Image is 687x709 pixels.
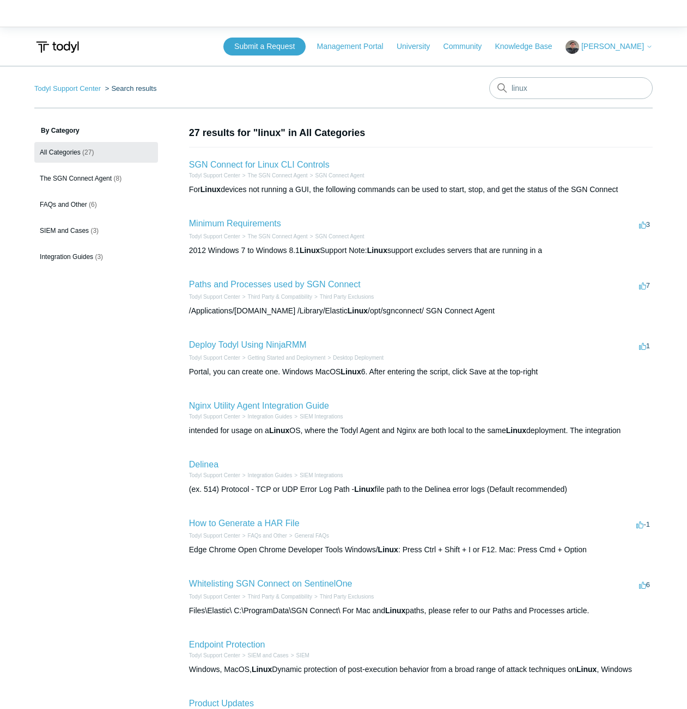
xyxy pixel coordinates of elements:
[40,227,89,235] span: SIEM and Cases
[189,366,653,378] div: Portal, you can create one. Windows MacOS 6. After entering the script, click Save at the top-right
[248,355,326,361] a: Getting Started and Deployment
[189,232,240,241] li: Todyl Support Center
[40,253,93,261] span: Integration Guides
[240,232,308,241] li: The SGN Connect Agent
[103,84,157,93] li: Search results
[189,605,653,616] div: Files\Elastic\ C:\ProgramData\SGN Connect\ For Mac and paths, please refer to our Paths and Proce...
[489,77,653,99] input: Search
[248,172,308,178] a: The SGN Connect Agent
[581,42,644,51] span: [PERSON_NAME]
[189,425,653,436] div: intended for usage on a OS, where the Todyl Agent and Nginx are both local to the same deployment...
[189,355,240,361] a: Todyl Support Center
[315,172,364,178] a: SGN Connect Agent
[40,201,87,208] span: FAQs and Other
[295,533,329,539] a: General FAQs
[34,142,158,163] a: All Categories (27)
[34,37,81,57] img: Todyl Support Center Help Center home page
[354,485,374,494] em: Linux
[287,532,329,540] li: General FAQs
[248,472,293,478] a: Integration Guides
[240,471,293,479] li: Integration Guides
[639,220,650,229] span: 3
[189,184,653,195] div: For devices not running a GUI, the following commands can be used to start, stop, and get the sta...
[189,233,240,239] a: Todyl Support Center
[576,665,597,674] em: Linux
[320,594,374,600] a: Third Party Exclusions
[292,471,343,479] li: SIEM Integrations
[495,41,563,52] a: Knowledge Base
[248,652,289,658] a: SIEM and Cases
[341,367,361,376] em: Linux
[34,84,101,93] a: Todyl Support Center
[189,219,281,228] a: Minimum Requirements
[34,126,158,135] h3: By Category
[248,594,312,600] a: Third Party & Compatibility
[348,306,368,315] em: Linux
[189,640,265,649] a: Endpoint Protection
[397,41,441,52] a: University
[443,41,493,52] a: Community
[240,171,308,180] li: The SGN Connect Agent
[639,342,650,350] span: 1
[240,412,293,421] li: Integration Guides
[189,664,653,675] div: Windows, MacOS, Dynamic protection of post-execution behavior from a broad range of attack techni...
[189,172,240,178] a: Todyl Support Center
[300,472,343,478] a: SIEM Integrations
[292,412,343,421] li: SIEM Integrations
[189,414,240,420] a: Todyl Support Center
[300,414,343,420] a: SIEM Integrations
[312,293,374,301] li: Third Party Exclusions
[189,532,240,540] li: Todyl Support Center
[90,227,99,235] span: (3)
[189,652,240,658] a: Todyl Support Center
[34,220,158,241] a: SIEM and Cases (3)
[189,699,254,708] a: Product Updates
[95,253,103,261] span: (3)
[378,545,398,554] em: Linux
[40,175,112,182] span: The SGN Connect Agent
[200,185,221,194] em: Linux
[189,160,330,169] a: SGN Connect for Linux CLI Controls
[189,294,240,300] a: Todyl Support Center
[240,532,287,540] li: FAQs and Other
[315,233,364,239] a: SGN Connect Agent
[189,593,240,601] li: Todyl Support Center
[308,171,364,180] li: SGN Connect Agent
[89,201,97,208] span: (6)
[240,593,312,601] li: Third Party & Compatibility
[82,149,94,156] span: (27)
[189,533,240,539] a: Todyl Support Center
[34,194,158,215] a: FAQs and Other (6)
[385,606,405,615] em: Linux
[248,414,293,420] a: Integration Guides
[639,581,650,589] span: 6
[189,460,218,469] a: Delinea
[248,294,312,300] a: Third Party & Compatibility
[189,472,240,478] a: Todyl Support Center
[189,651,240,659] li: Todyl Support Center
[189,293,240,301] li: Todyl Support Center
[189,126,653,140] h1: 27 results for "linux" in All Categories
[34,168,158,189] a: The SGN Connect Agent (8)
[189,354,240,362] li: Todyl Support Center
[333,355,384,361] a: Desktop Deployment
[189,471,240,479] li: Todyl Support Center
[269,426,289,435] em: Linux
[312,593,374,601] li: Third Party Exclusions
[252,665,272,674] em: Linux
[113,175,121,182] span: (8)
[189,579,352,588] a: Whitelisting SGN Connect on SentinelOne
[189,544,653,556] div: Edge Chrome Open Chrome Developer Tools Windows/ : Press Ctrl + Shift + I or F12. Mac: Press Cmd ...
[506,426,526,435] em: Linux
[223,38,306,56] a: Submit a Request
[189,412,240,421] li: Todyl Support Center
[189,280,361,289] a: Paths and Processes used by SGN Connect
[300,246,320,255] em: Linux
[34,84,103,93] li: Todyl Support Center
[189,484,653,495] div: (ex. 514) Protocol - TCP or UDP Error Log Path - file path to the Delinea error logs (Default rec...
[248,533,287,539] a: FAQs and Other
[240,293,312,301] li: Third Party & Compatibility
[40,149,81,156] span: All Categories
[566,40,653,54] button: [PERSON_NAME]
[325,354,384,362] li: Desktop Deployment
